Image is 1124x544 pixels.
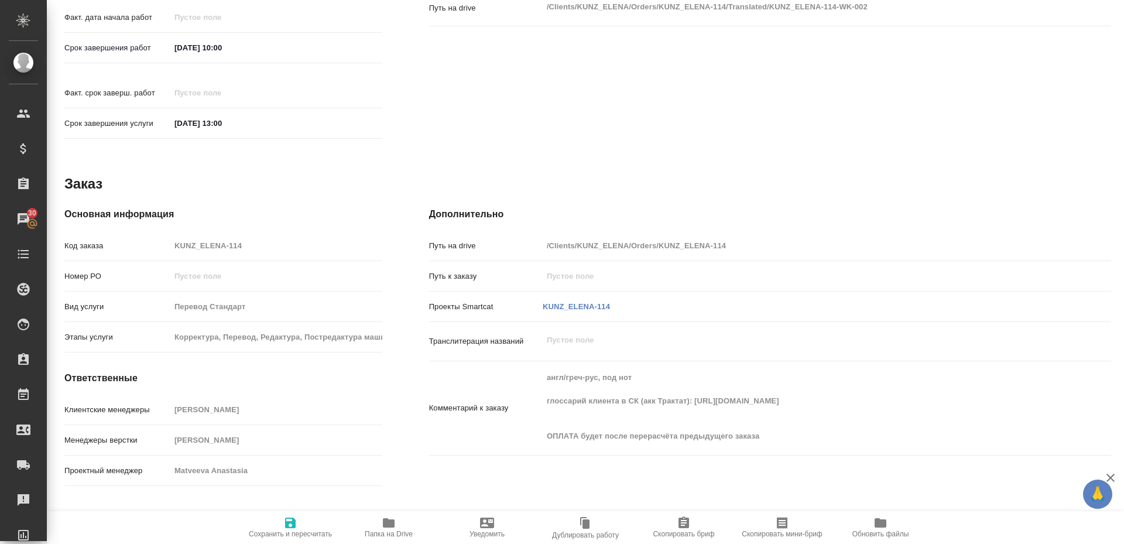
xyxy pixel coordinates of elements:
[552,531,619,539] span: Дублировать работу
[21,207,43,219] span: 30
[64,301,170,313] p: Вид услуги
[429,2,543,14] p: Путь на drive
[170,401,382,418] input: Пустое поле
[3,204,44,234] a: 30
[429,271,543,282] p: Путь к заказу
[429,207,1111,221] h4: Дополнительно
[536,511,635,544] button: Дублировать работу
[64,240,170,252] p: Код заказа
[852,530,909,538] span: Обновить файлы
[64,175,102,193] h2: Заказ
[170,462,382,479] input: Пустое поле
[170,268,382,285] input: Пустое поле
[64,12,170,23] p: Факт. дата начала работ
[170,298,382,315] input: Пустое поле
[831,511,930,544] button: Обновить файлы
[543,302,610,311] a: KUNZ_ELENA-114
[170,237,382,254] input: Пустое поле
[429,336,543,347] p: Транслитерация названий
[438,511,536,544] button: Уведомить
[64,371,382,385] h4: Ответственные
[1083,480,1112,509] button: 🙏
[1088,482,1108,507] span: 🙏
[170,39,273,56] input: ✎ Введи что-нибудь
[170,9,273,26] input: Пустое поле
[64,434,170,446] p: Менеджеры верстки
[365,530,413,538] span: Папка на Drive
[429,402,543,414] p: Комментарий к заказу
[170,115,273,132] input: ✎ Введи что-нибудь
[733,511,831,544] button: Скопировать мини-бриф
[653,530,714,538] span: Скопировать бриф
[429,301,543,313] p: Проекты Smartcat
[470,530,505,538] span: Уведомить
[543,237,1054,254] input: Пустое поле
[64,42,170,54] p: Срок завершения работ
[64,465,170,477] p: Проектный менеджер
[340,511,438,544] button: Папка на Drive
[742,530,822,538] span: Скопировать мини-бриф
[170,329,382,345] input: Пустое поле
[543,268,1054,285] input: Пустое поле
[64,87,170,99] p: Факт. срок заверш. работ
[429,240,543,252] p: Путь на drive
[241,511,340,544] button: Сохранить и пересчитать
[64,271,170,282] p: Номер РО
[170,432,382,449] input: Пустое поле
[64,118,170,129] p: Срок завершения услуги
[249,530,332,538] span: Сохранить и пересчитать
[635,511,733,544] button: Скопировать бриф
[543,368,1054,446] textarea: англ/греч-рус, под нот глоссарий клиента в СК (акк Трактат): [URL][DOMAIN_NAME] ОПЛАТА будет посл...
[64,404,170,416] p: Клиентские менеджеры
[170,84,273,101] input: Пустое поле
[64,207,382,221] h4: Основная информация
[64,331,170,343] p: Этапы услуги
